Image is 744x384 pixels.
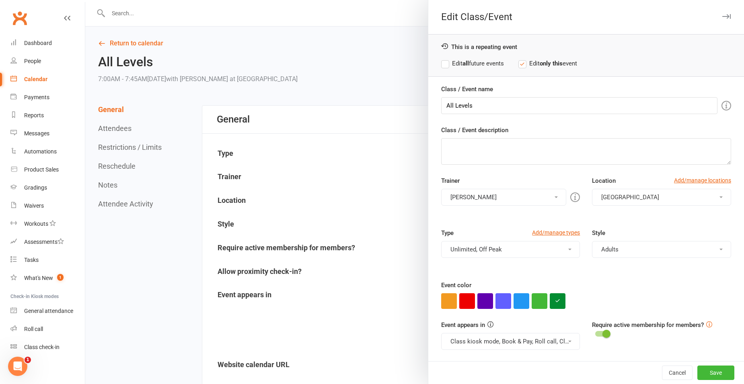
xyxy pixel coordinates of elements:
[428,11,744,22] div: Edit Class/Event
[10,233,85,251] a: Assessments
[10,197,85,215] a: Waivers
[462,60,469,67] strong: all
[24,308,73,314] div: General attendance
[24,202,44,209] div: Waivers
[592,189,731,206] button: [GEOGRAPHIC_DATA]
[441,125,508,135] label: Class / Event description
[24,94,49,100] div: Payments
[441,43,731,51] div: This is a repeating event
[518,59,577,68] label: Edit event
[10,88,85,106] a: Payments
[24,166,59,173] div: Product Sales
[10,251,85,269] a: Tasks
[24,148,57,155] div: Automations
[8,357,27,376] iframe: Intercom live chat
[10,143,85,161] a: Automations
[24,76,47,82] div: Calendar
[10,70,85,88] a: Calendar
[24,58,41,64] div: People
[441,320,485,330] label: Event appears in
[24,239,64,245] div: Assessments
[10,34,85,52] a: Dashboard
[540,60,563,67] strong: only this
[24,40,52,46] div: Dashboard
[24,112,44,118] div: Reports
[592,176,616,186] label: Location
[592,241,731,258] button: Adults
[10,106,85,125] a: Reports
[441,97,717,114] input: Enter event name
[674,176,731,185] a: Add/manage locations
[10,125,85,143] a: Messages
[601,194,659,201] span: [GEOGRAPHIC_DATA]
[592,228,605,238] label: Style
[25,357,31,363] span: 1
[24,184,47,191] div: Gradings
[57,274,64,281] span: 1
[662,366,693,380] button: Cancel
[441,241,580,258] button: Unlimited, Off Peak
[24,326,43,332] div: Roll call
[10,215,85,233] a: Workouts
[10,302,85,320] a: General attendance kiosk mode
[10,52,85,70] a: People
[10,161,85,179] a: Product Sales
[10,320,85,338] a: Roll call
[532,228,580,237] a: Add/manage types
[441,59,504,68] label: Edit future events
[592,321,704,329] label: Require active membership for members?
[441,84,493,94] label: Class / Event name
[24,344,60,350] div: Class check-in
[10,269,85,287] a: What's New1
[441,189,567,206] button: [PERSON_NAME]
[24,221,48,227] div: Workouts
[24,275,53,281] div: What's New
[441,333,580,350] button: Class kiosk mode, Book & Pay, Roll call, Clubworx website calendar and Mobile app
[24,130,49,137] div: Messages
[441,176,460,186] label: Trainer
[24,257,39,263] div: Tasks
[441,228,454,238] label: Type
[441,280,471,290] label: Event color
[10,338,85,356] a: Class kiosk mode
[697,366,734,380] button: Save
[10,8,30,28] a: Clubworx
[10,179,85,197] a: Gradings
